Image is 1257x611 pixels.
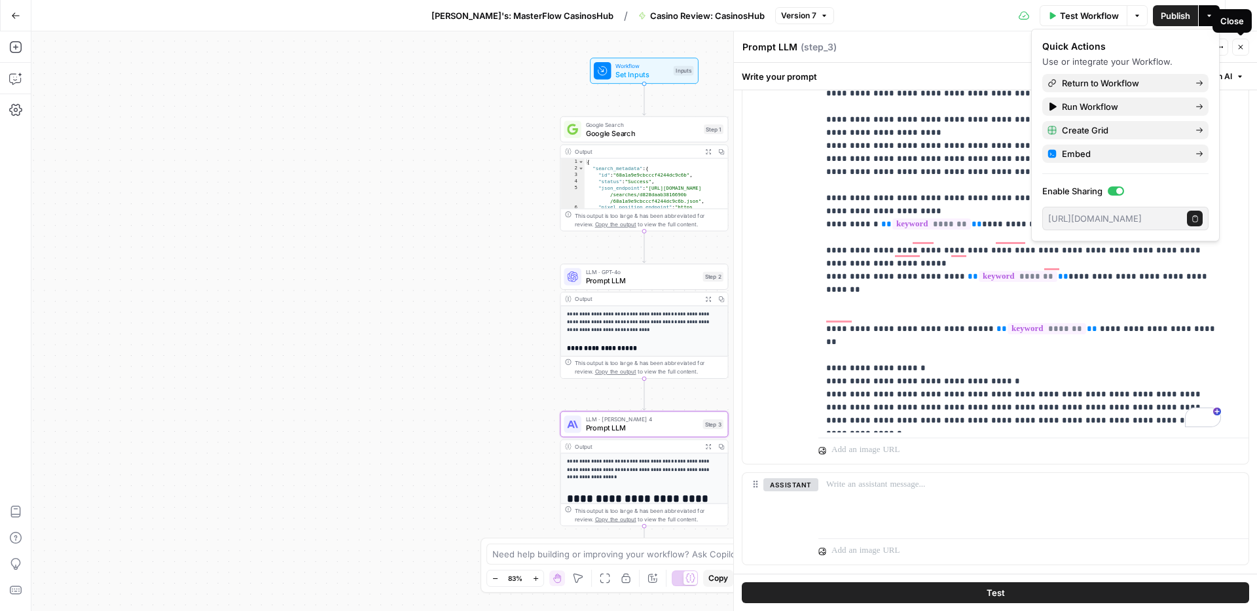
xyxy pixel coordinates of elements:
div: Output [575,294,699,303]
div: Step 1 [704,124,723,134]
span: Set Inputs [615,69,669,80]
span: Version 7 [781,10,816,22]
textarea: Prompt LLM [742,41,797,54]
div: WorkflowSet InputsInputs [560,58,729,84]
span: Publish [1161,9,1190,22]
span: Copy the output [595,515,636,522]
span: / [624,8,628,24]
div: 4 [560,178,584,184]
div: 6 [560,204,584,237]
span: Copy the output [595,368,636,375]
button: Version 7 [775,7,834,24]
span: Casino Review: CasinosHub [650,9,765,22]
span: Prompt LLM [586,423,699,434]
div: 3 [560,171,584,178]
span: LLM · GPT-4o [586,268,699,276]
div: This output is too large & has been abbreviated for review. to view the full content. [575,211,723,229]
div: Google SearchGoogle SearchStep 1Output{ "search_metadata":{ "id":"68a1a9e9cbcccf4244dc9c6b", "sta... [560,116,729,232]
div: 2 [560,165,584,171]
g: Edge from step_2 to step_3 [643,379,646,410]
div: Step 2 [702,272,723,282]
button: Test [742,582,1249,603]
div: Inputs [674,66,694,76]
span: Workflow [615,61,669,70]
div: Write your prompt [734,63,1257,90]
span: Test [987,586,1005,599]
span: Return to Workflow [1062,77,1185,90]
button: Publish [1153,5,1198,26]
button: [PERSON_NAME]'s: MasterFlow CasinosHub [424,5,621,26]
div: Quick Actions [1042,40,1209,53]
div: Output [575,442,699,451]
button: Casino Review: CasinosHub [630,5,773,26]
button: Test Workflow [1040,5,1127,26]
span: Run Workflow [1062,100,1185,113]
span: Google Search [586,120,700,129]
div: Output [575,147,699,156]
div: Step 3 [702,419,723,429]
span: [PERSON_NAME]'s: MasterFlow CasinosHub [431,9,613,22]
span: ( step_3 ) [801,41,837,54]
span: Embed [1062,147,1185,160]
span: Toggle code folding, rows 2 through 12 [578,165,584,171]
div: This output is too large & has been abbreviated for review. to view the full content. [575,358,723,376]
span: Copy [708,572,728,584]
span: Use or integrate your Workflow. [1042,56,1173,67]
div: 5 [560,184,584,204]
span: Prompt LLM [586,275,699,287]
div: assistant [742,473,808,565]
g: Edge from step_1 to step_2 [643,231,646,262]
div: Close [1220,14,1244,27]
span: Create Grid [1062,124,1185,137]
span: LLM · [PERSON_NAME] 4 [586,415,699,423]
span: Copy the output [595,221,636,228]
button: assistant [763,478,818,491]
g: Edge from start to step_1 [643,84,646,115]
span: Toggle code folding, rows 1 through 39 [578,158,584,165]
button: Copy [703,570,733,587]
div: This output is too large & has been abbreviated for review. to view the full content. [575,506,723,524]
label: Enable Sharing [1042,184,1209,198]
span: Test Workflow [1060,9,1119,22]
span: 83% [508,573,522,584]
span: Google Search [586,128,700,139]
div: 1 [560,158,584,165]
